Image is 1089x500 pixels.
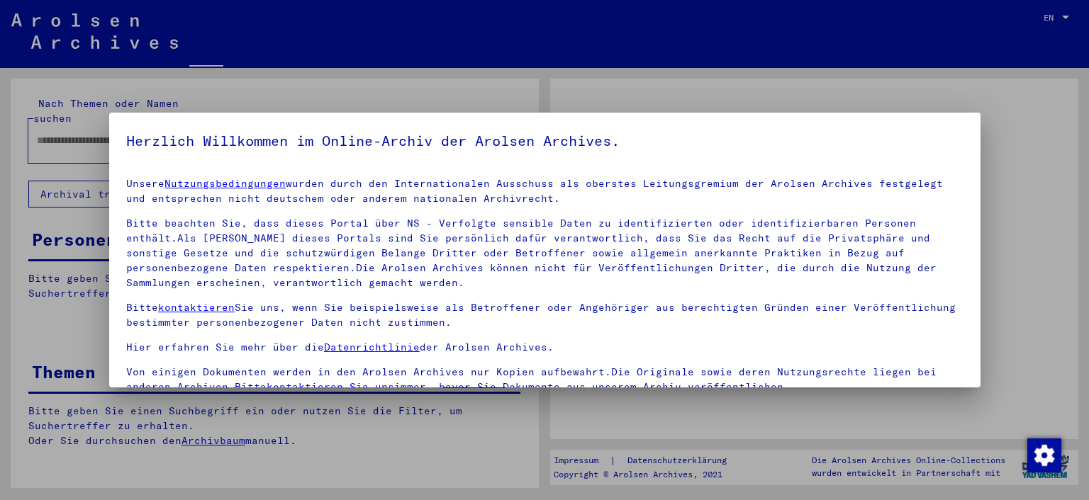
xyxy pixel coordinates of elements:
p: Unsere wurden durch den Internationalen Ausschuss als oberstes Leitungsgremium der Arolsen Archiv... [126,176,964,206]
a: Nutzungsbedingungen [164,177,286,190]
img: Change consent [1027,438,1061,472]
p: Hier erfahren Sie mehr über die der Arolsen Archives. [126,340,964,355]
p: Von einigen Dokumenten werden in den Arolsen Archives nur Kopien aufbewahrt.Die Originale sowie d... [126,365,964,394]
h5: Herzlich Willkommen im Online-Archiv der Arolsen Archives. [126,130,964,152]
p: Bitte beachten Sie, dass dieses Portal über NS - Verfolgte sensible Daten zu identifizierten oder... [126,216,964,290]
a: Datenrichtlinie [324,341,420,353]
a: kontaktieren Sie uns [267,380,394,393]
p: Bitte Sie uns, wenn Sie beispielsweise als Betroffener oder Angehöriger aus berechtigten Gründen ... [126,300,964,330]
a: kontaktieren [158,301,235,314]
